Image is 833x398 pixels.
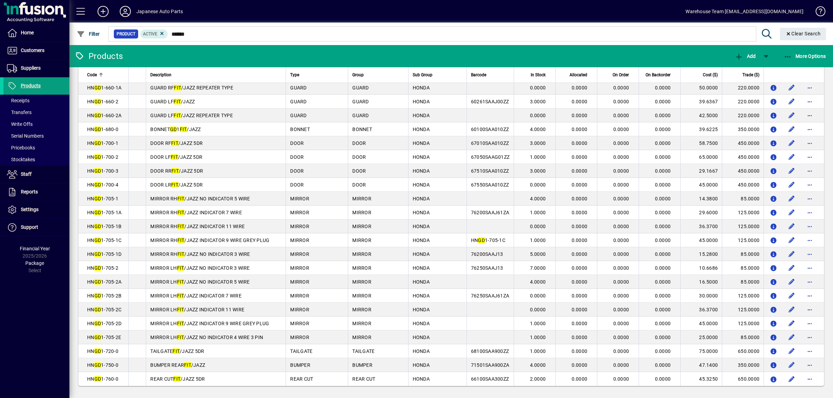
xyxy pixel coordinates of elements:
span: DOOR LR /JAZZ 5DR [150,182,203,188]
button: Edit [786,304,797,315]
span: 0.0000 [655,168,671,174]
div: In Stock [518,71,552,79]
em: GD [478,237,485,243]
em: FIT [174,99,181,104]
button: Filter [75,28,102,40]
button: Profile [114,5,136,18]
span: HONDA [413,251,430,257]
td: 450.0000 [722,136,764,150]
a: Settings [3,201,69,218]
a: Stocktakes [3,154,69,165]
span: 0.0000 [530,113,546,118]
span: 0.0000 [613,113,629,118]
a: Serial Numbers [3,130,69,142]
em: GD [94,127,101,132]
div: Warehouse Team [EMAIL_ADDRESS][DOMAIN_NAME] [685,6,803,17]
td: 29.1667 [680,164,722,178]
button: Edit [786,110,797,121]
button: Edit [786,262,797,274]
div: On Backorder [643,71,677,79]
span: 0.0000 [655,224,671,229]
a: Transfers [3,106,69,118]
span: GUARD RF /JAZZ REPEATER TYPE [150,85,233,90]
span: Products [21,83,41,88]
span: DOOR RR /JAZZ 5DR [150,168,203,174]
span: MIRROR [290,196,309,201]
em: GD [94,251,101,257]
span: 0.0000 [655,99,671,104]
div: Sub Group [413,71,462,79]
button: More options [804,207,815,218]
button: Edit [786,360,797,371]
button: More options [804,152,815,163]
span: MIRROR [352,251,371,257]
span: 3.0000 [530,99,546,104]
em: FIT [171,154,178,160]
span: 67010SAA010ZZ [471,140,509,146]
span: 0.0000 [530,182,546,188]
td: 85.0000 [722,247,764,261]
td: 42.5000 [680,109,722,122]
span: 0.0000 [655,140,671,146]
td: 450.0000 [722,150,764,164]
span: HN 1-705-1B [87,224,121,229]
span: BONNET 1 /JAZZ [150,127,201,132]
span: HONDA [413,127,430,132]
em: GD [94,99,101,104]
em: GD [170,127,177,132]
span: Filter [77,31,100,37]
span: Type [290,71,299,79]
span: HN 1-705-2 [87,265,118,271]
span: 0.0000 [613,168,629,174]
span: On Order [613,71,629,79]
em: GD [94,85,101,90]
span: 0.0000 [613,140,629,146]
span: Trade ($) [742,71,759,79]
em: FIT [174,85,181,90]
span: 3.0000 [530,140,546,146]
span: 0.0000 [613,99,629,104]
span: MIRROR RH /JAZZ INDICATOR 11 WIRE [150,224,245,229]
span: HONDA [413,224,430,229]
em: GD [94,224,101,229]
a: Staff [3,166,69,183]
em: FIT [171,140,178,146]
td: 65.0000 [680,150,722,164]
span: GUARD [352,113,369,118]
button: Edit [786,221,797,232]
td: 15.2800 [680,247,722,261]
span: Home [21,30,34,35]
span: 0.0000 [572,113,588,118]
span: Product [117,31,135,37]
span: MIRROR [352,196,371,201]
span: HONDA [413,85,430,90]
span: 0.0000 [613,224,629,229]
td: 14.3800 [680,192,722,206]
td: 10.6686 [680,261,722,275]
span: 0.0000 [613,196,629,201]
span: DOOR [352,182,366,188]
span: DOOR [290,154,304,160]
span: 0.0000 [572,140,588,146]
span: 0.0000 [613,210,629,215]
span: Code [87,71,97,79]
span: HONDA [413,182,430,188]
button: Edit [786,290,797,301]
span: GUARD LF /JAZZ [150,99,195,104]
button: Edit [786,138,797,149]
span: GUARD [352,85,369,90]
span: HONDA [413,237,430,243]
span: 4.0000 [530,196,546,201]
td: 220.0000 [722,81,764,95]
button: Add [92,5,114,18]
button: More options [804,221,815,232]
button: More options [804,96,815,107]
em: FIT [177,237,185,243]
span: 0.0000 [655,210,671,215]
button: More options [804,373,815,384]
span: Group [352,71,364,79]
span: Receipts [7,98,30,103]
button: More options [804,360,815,371]
td: 220.0000 [722,109,764,122]
span: Customers [21,47,44,53]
